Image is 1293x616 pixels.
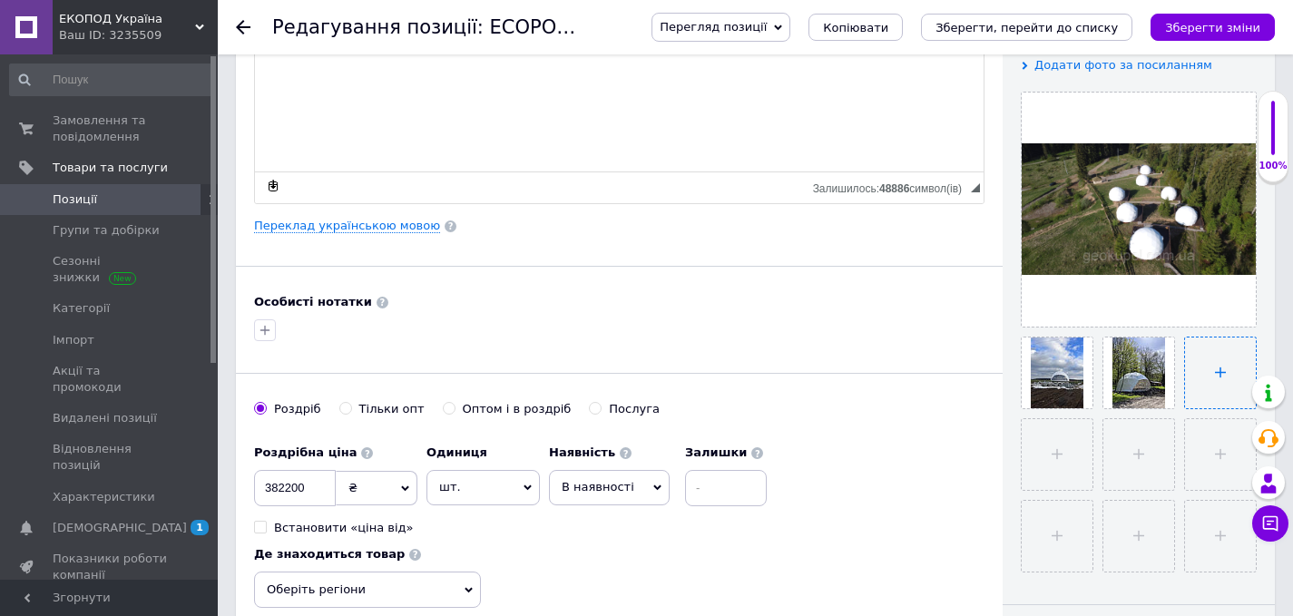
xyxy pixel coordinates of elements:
[921,14,1132,41] button: Зберегти, перейти до списку
[1165,21,1260,34] i: Зберегти зміни
[463,401,572,417] div: Оптом і в роздріб
[609,401,660,417] div: Послуга
[254,470,336,506] input: 0
[53,332,94,348] span: Імпорт
[53,363,168,396] span: Акції та промокоди
[53,520,187,536] span: [DEMOGRAPHIC_DATA]
[254,295,372,308] b: Особисті нотатки
[1034,58,1212,72] span: Додати фото за посиланням
[549,445,615,459] b: Наявність
[254,572,481,608] span: Оберіть регіони
[53,441,168,474] span: Відновлення позицій
[53,112,168,145] span: Замовлення та повідомлення
[53,160,168,176] span: Товари та послуги
[53,253,168,286] span: Сезонні знижки
[971,183,980,192] span: Потягніть для зміни розмірів
[1259,160,1288,172] div: 100%
[685,445,747,459] b: Залишки
[59,27,218,44] div: Ваш ID: 3235509
[359,401,425,417] div: Тільки опт
[263,176,283,196] a: Зробити резервну копію зараз
[254,445,357,459] b: Роздрібна ціна
[879,182,909,195] span: 48886
[1151,14,1275,41] button: Зберегти зміни
[348,481,358,494] span: ₴
[272,16,1135,38] h1: Редагування позиції: ECOPOD Private XXL | Глемпінг купол | Глемп геокупол
[274,401,321,417] div: Роздріб
[53,410,157,426] span: Видалені позиції
[191,520,209,535] span: 1
[9,64,214,96] input: Пошук
[685,470,767,506] input: -
[935,21,1118,34] i: Зберегти, перейти до списку
[426,470,540,504] span: шт.
[53,300,110,317] span: Категорії
[254,219,440,233] a: Переклад українською мовою
[562,480,634,494] span: В наявності
[53,191,97,208] span: Позиції
[1252,505,1288,542] button: Чат з покупцем
[274,520,414,536] div: Встановити «ціна від»
[53,551,168,583] span: Показники роботи компанії
[53,489,155,505] span: Характеристики
[813,178,971,195] div: Кiлькiсть символiв
[823,21,888,34] span: Копіювати
[236,20,250,34] div: Повернутися назад
[53,222,160,239] span: Групи та добірки
[254,547,405,561] b: Де знаходиться товар
[59,11,195,27] span: ЕКОПОД Україна
[426,445,487,459] b: Одиниця
[660,20,767,34] span: Перегляд позиції
[1258,91,1288,182] div: 100% Якість заповнення
[808,14,903,41] button: Копіювати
